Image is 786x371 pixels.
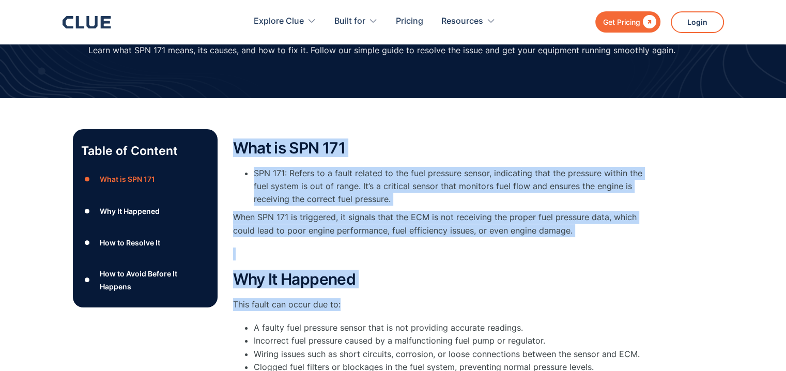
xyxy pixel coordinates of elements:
[81,172,94,187] div: ●
[254,321,646,334] li: A faulty fuel pressure sensor that is not providing accurate readings.
[81,203,209,219] a: ●Why It Happened
[99,236,160,249] div: How to Resolve It
[81,235,94,251] div: ●
[441,5,496,38] div: Resources
[334,5,365,38] div: Built for
[81,235,209,251] a: ●How to Resolve It
[640,16,656,28] div: 
[81,143,209,159] p: Table of Content
[233,271,646,288] h2: Why It Happened
[254,167,646,206] li: SPN 171: Refers to a fault related to the fuel pressure sensor, indicating that the pressure with...
[334,5,378,38] div: Built for
[254,348,646,361] li: Wiring issues such as short circuits, corrosion, or loose connections between the sensor and ECM.
[81,267,209,293] a: ●How to Avoid Before It Happens
[254,334,646,347] li: Incorrect fuel pressure caused by a malfunctioning fuel pump or regulator.
[254,5,304,38] div: Explore Clue
[99,173,155,185] div: What is SPN 171
[88,44,675,57] p: Learn what SPN 171 means, its causes, and how to fix it. Follow our simple guide to resolve the i...
[441,5,483,38] div: Resources
[81,272,94,288] div: ●
[99,205,159,218] div: Why It Happened
[254,5,316,38] div: Explore Clue
[81,203,94,219] div: ●
[233,140,646,157] h2: What is SPN 171
[603,16,640,28] div: Get Pricing
[671,11,724,33] a: Login
[595,11,660,33] a: Get Pricing
[233,248,646,260] p: ‍
[396,5,423,38] a: Pricing
[233,298,646,311] p: This fault can occur due to:
[233,211,646,237] p: When SPN 171 is triggered, it signals that the ECM is not receiving the proper fuel pressure data...
[81,172,209,187] a: ●What is SPN 171
[99,267,209,293] div: How to Avoid Before It Happens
